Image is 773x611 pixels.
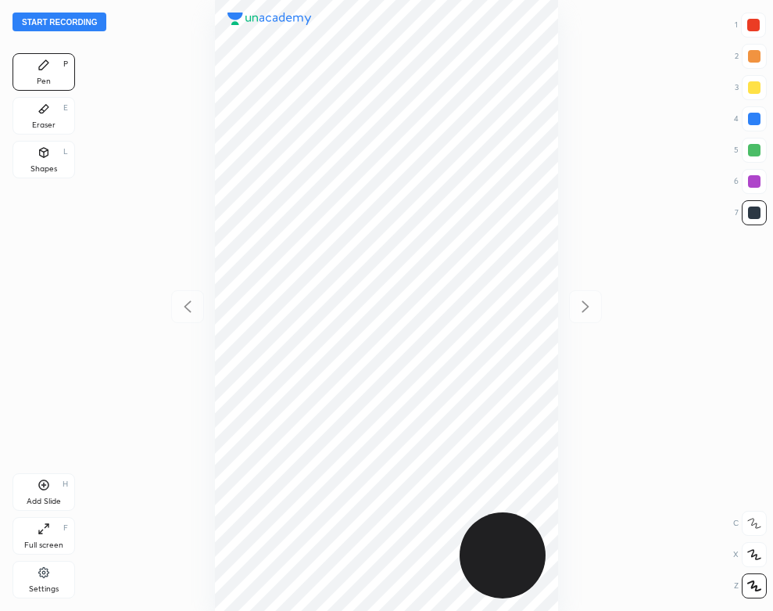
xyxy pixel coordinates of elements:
div: F [63,524,68,532]
div: Full screen [24,541,63,549]
div: Settings [29,585,59,593]
div: 4 [734,106,767,131]
div: Shapes [30,165,57,173]
div: E [63,104,68,112]
div: 2 [735,44,767,69]
div: 3 [735,75,767,100]
div: Add Slide [27,498,61,505]
button: Start recording [13,13,106,31]
div: 1 [735,13,766,38]
div: Pen [37,77,51,85]
div: X [733,542,767,567]
div: Eraser [32,121,55,129]
div: Z [734,573,767,598]
img: logo.38c385cc.svg [227,13,312,25]
div: 6 [734,169,767,194]
div: P [63,60,68,68]
div: C [733,511,767,536]
div: 7 [735,200,767,225]
div: L [63,148,68,156]
div: H [63,480,68,488]
div: 5 [734,138,767,163]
